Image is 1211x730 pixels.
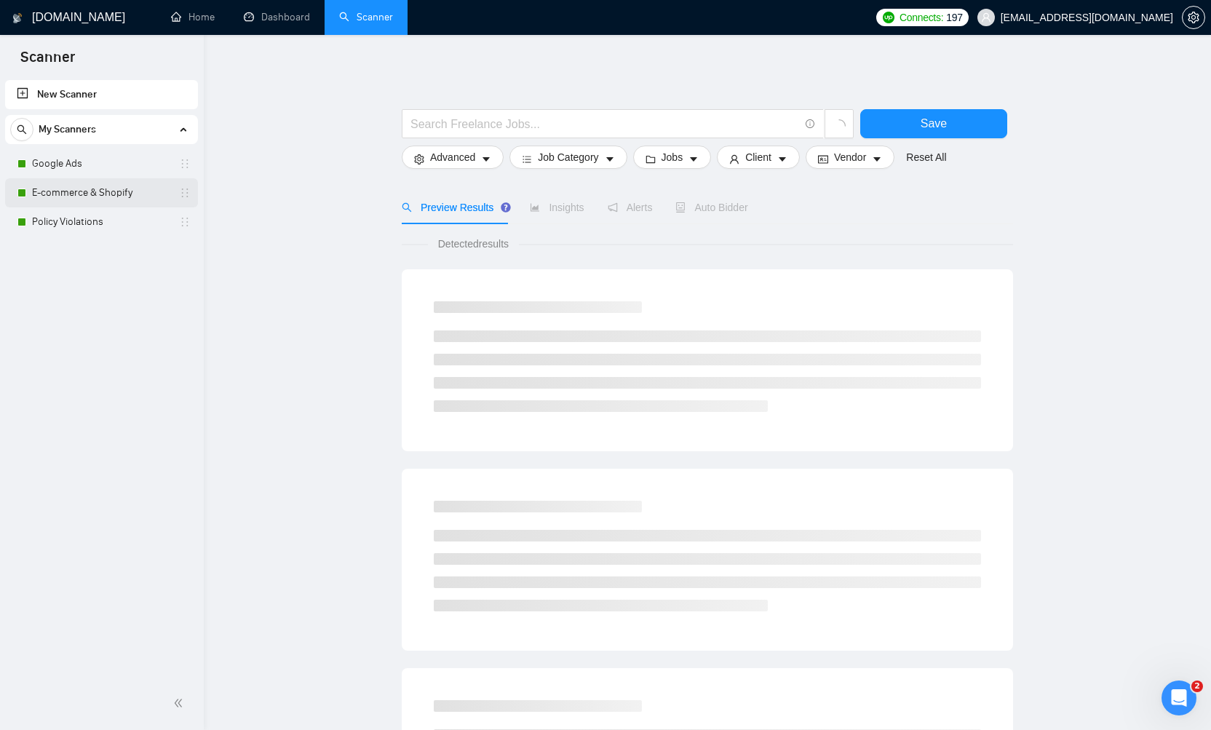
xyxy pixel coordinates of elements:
[430,149,475,165] span: Advanced
[608,202,653,213] span: Alerts
[834,149,866,165] span: Vendor
[5,80,198,109] li: New Scanner
[414,154,424,164] span: setting
[530,202,540,213] span: area-chart
[179,187,191,199] span: holder
[777,154,787,164] span: caret-down
[921,114,947,132] span: Save
[9,47,87,77] span: Scanner
[530,202,584,213] span: Insights
[481,154,491,164] span: caret-down
[1162,681,1196,715] iframe: Intercom live chat
[12,7,23,30] img: logo
[179,216,191,228] span: holder
[171,11,215,23] a: homeHome
[402,146,504,169] button: settingAdvancedcaret-down
[522,154,532,164] span: bars
[10,118,33,141] button: search
[981,12,991,23] span: user
[946,9,962,25] span: 197
[1183,12,1204,23] span: setting
[32,207,170,237] a: Policy Violations
[499,201,512,214] div: Tooltip anchor
[833,119,846,132] span: loading
[605,154,615,164] span: caret-down
[729,154,739,164] span: user
[818,154,828,164] span: idcard
[872,154,882,164] span: caret-down
[717,146,800,169] button: userClientcaret-down
[646,154,656,164] span: folder
[883,12,894,23] img: upwork-logo.png
[688,154,699,164] span: caret-down
[179,158,191,170] span: holder
[428,236,519,252] span: Detected results
[806,119,815,129] span: info-circle
[39,115,96,144] span: My Scanners
[32,178,170,207] a: E-commerce & Shopify
[339,11,393,23] a: searchScanner
[538,149,598,165] span: Job Category
[860,109,1007,138] button: Save
[410,115,799,133] input: Search Freelance Jobs...
[675,202,747,213] span: Auto Bidder
[675,202,686,213] span: robot
[1182,12,1205,23] a: setting
[1191,681,1203,692] span: 2
[402,202,412,213] span: search
[608,202,618,213] span: notification
[900,9,943,25] span: Connects:
[662,149,683,165] span: Jobs
[17,80,186,109] a: New Scanner
[1182,6,1205,29] button: setting
[633,146,712,169] button: folderJobscaret-down
[173,696,188,710] span: double-left
[745,149,771,165] span: Client
[806,146,894,169] button: idcardVendorcaret-down
[906,149,946,165] a: Reset All
[244,11,310,23] a: dashboardDashboard
[11,124,33,135] span: search
[402,202,507,213] span: Preview Results
[509,146,627,169] button: barsJob Categorycaret-down
[5,115,198,237] li: My Scanners
[32,149,170,178] a: Google Ads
